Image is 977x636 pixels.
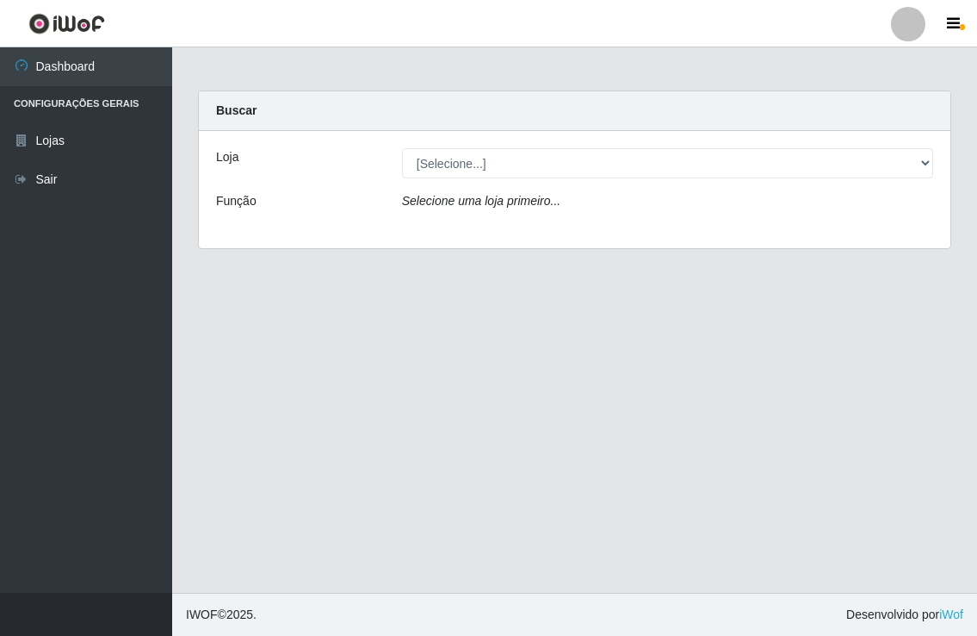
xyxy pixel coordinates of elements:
[216,103,257,117] strong: Buscar
[846,606,963,624] span: Desenvolvido por
[28,13,105,34] img: CoreUI Logo
[186,606,257,624] span: © 2025 .
[402,194,560,208] i: Selecione uma loja primeiro...
[186,608,218,621] span: IWOF
[216,192,257,210] label: Função
[939,608,963,621] a: iWof
[216,148,238,166] label: Loja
